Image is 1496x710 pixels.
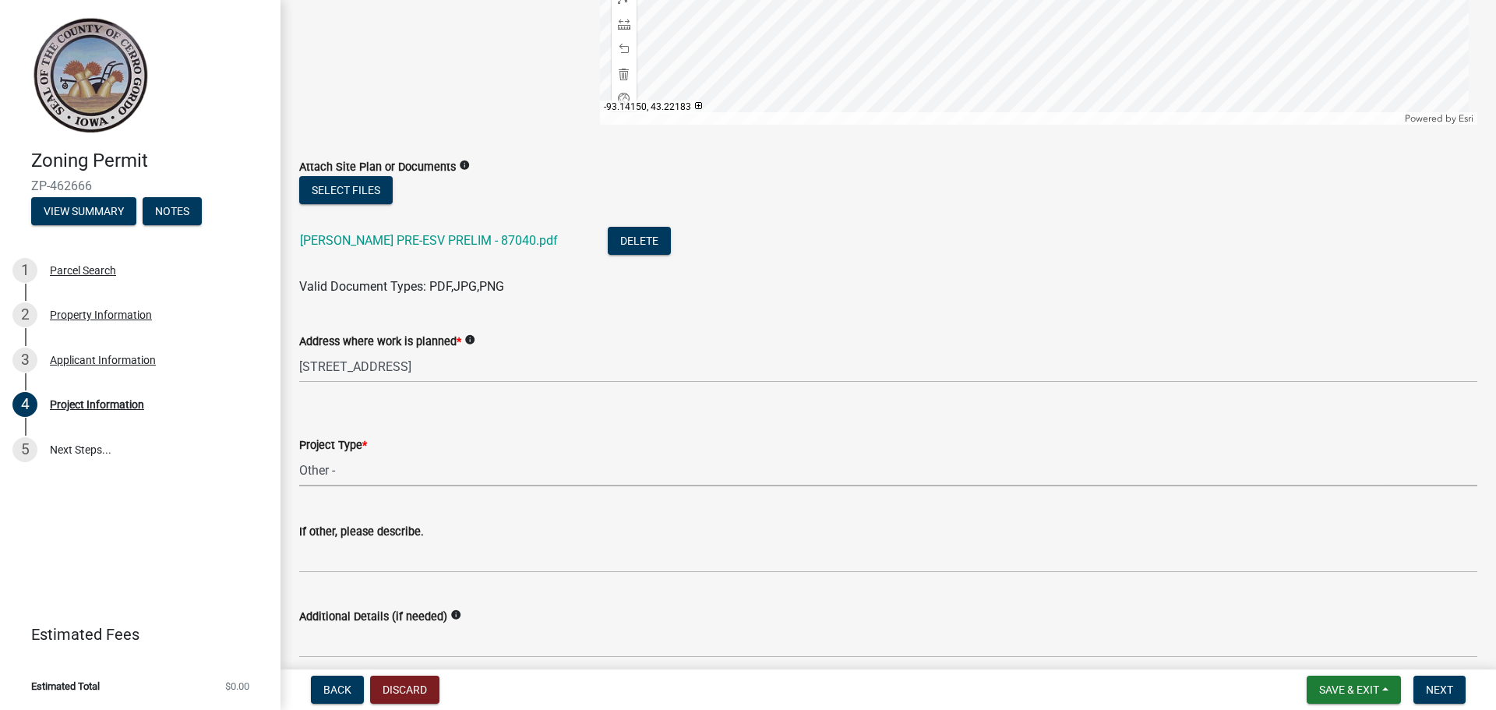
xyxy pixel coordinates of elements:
span: Next [1426,684,1453,696]
button: Select files [299,176,393,204]
span: Save & Exit [1319,684,1379,696]
button: Save & Exit [1307,676,1401,704]
label: Attach Site Plan or Documents [299,162,456,173]
span: $0.00 [225,681,249,691]
label: Additional Details (if needed) [299,612,447,623]
span: Estimated Total [31,681,100,691]
span: Valid Document Types: PDF,JPG,PNG [299,279,504,294]
a: Esri [1459,113,1473,124]
div: 3 [12,348,37,373]
a: [PERSON_NAME] PRE-ESV PRELIM - 87040.pdf [300,233,558,248]
wm-modal-confirm: Notes [143,206,202,218]
h4: Zoning Permit [31,150,268,172]
wm-modal-confirm: Summary [31,206,136,218]
button: Delete [608,227,671,255]
wm-modal-confirm: Delete Document [608,235,671,249]
i: info [459,160,470,171]
label: If other, please describe. [299,527,424,538]
div: Applicant Information [50,355,156,366]
i: info [450,609,461,620]
div: 1 [12,258,37,283]
button: Next [1413,676,1466,704]
div: 4 [12,392,37,417]
button: Notes [143,197,202,225]
span: ZP-462666 [31,178,249,193]
div: 5 [12,437,37,462]
span: Back [323,684,351,696]
i: info [464,334,475,345]
button: Discard [370,676,439,704]
button: Back [311,676,364,704]
div: Powered by [1401,112,1477,125]
div: Parcel Search [50,265,116,276]
label: Address where work is planned [299,337,461,348]
a: Estimated Fees [12,619,256,650]
label: Project Type [299,440,367,451]
div: 2 [12,302,37,327]
div: Property Information [50,309,152,320]
div: Project Information [50,399,144,410]
button: View Summary [31,197,136,225]
img: Cerro Gordo County, Iowa [31,16,149,133]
